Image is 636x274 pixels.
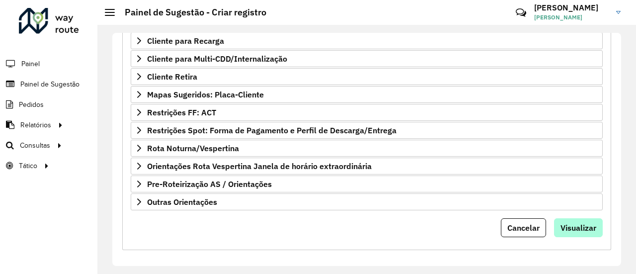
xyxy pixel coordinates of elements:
[20,140,50,151] span: Consultas
[20,79,79,90] span: Painel de Sugestão
[147,144,239,152] span: Rota Noturna/Vespertina
[147,108,216,116] span: Restrições FF: ACT
[534,13,609,22] span: [PERSON_NAME]
[115,7,266,18] h2: Painel de Sugestão - Criar registro
[131,104,603,121] a: Restrições FF: ACT
[147,91,264,98] span: Mapas Sugeridos: Placa-Cliente
[19,161,37,171] span: Tático
[147,180,272,188] span: Pre-Roteirização AS / Orientações
[554,218,603,237] button: Visualizar
[131,122,603,139] a: Restrições Spot: Forma de Pagamento e Perfil de Descarga/Entrega
[131,32,603,49] a: Cliente para Recarga
[147,198,217,206] span: Outras Orientações
[19,99,44,110] span: Pedidos
[131,193,603,210] a: Outras Orientações
[147,126,397,134] span: Restrições Spot: Forma de Pagamento e Perfil de Descarga/Entrega
[534,3,609,12] h3: [PERSON_NAME]
[501,218,546,237] button: Cancelar
[147,73,197,81] span: Cliente Retira
[510,2,532,23] a: Contato Rápido
[131,68,603,85] a: Cliente Retira
[131,176,603,192] a: Pre-Roteirização AS / Orientações
[131,158,603,175] a: Orientações Rota Vespertina Janela de horário extraordinária
[560,223,596,233] span: Visualizar
[147,162,372,170] span: Orientações Rota Vespertina Janela de horário extraordinária
[21,59,40,69] span: Painel
[131,140,603,157] a: Rota Noturna/Vespertina
[507,223,540,233] span: Cancelar
[131,50,603,67] a: Cliente para Multi-CDD/Internalização
[147,37,224,45] span: Cliente para Recarga
[20,120,51,130] span: Relatórios
[131,86,603,103] a: Mapas Sugeridos: Placa-Cliente
[147,55,287,63] span: Cliente para Multi-CDD/Internalização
